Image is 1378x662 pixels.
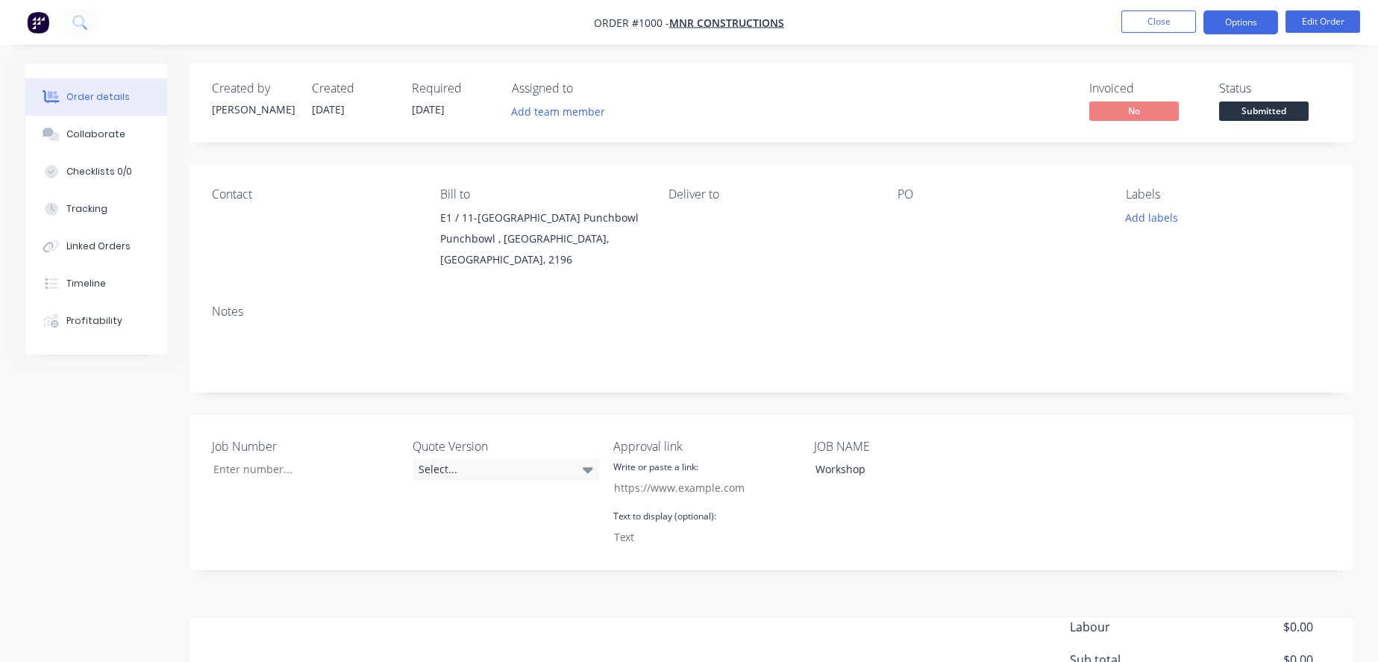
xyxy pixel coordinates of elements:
div: Notes [212,305,1331,319]
div: PO [898,187,1102,202]
span: [DATE] [412,102,445,116]
button: Edit Order [1285,10,1360,33]
button: Options [1203,10,1278,34]
span: Submitted [1219,102,1309,120]
input: Enter number... [201,458,398,481]
button: Add labels [1118,207,1186,228]
button: Profitability [25,302,167,340]
div: Collaborate [66,128,125,141]
label: Write or paste a link: [613,460,698,474]
button: Add team member [512,102,613,122]
span: No [1089,102,1179,120]
div: Linked Orders [66,240,131,253]
div: E1 / 11-[GEOGRAPHIC_DATA] PunchbowlPunchbowl , [GEOGRAPHIC_DATA], [GEOGRAPHIC_DATA], 2196 [440,207,645,270]
img: Factory [27,11,49,34]
button: Close [1121,10,1196,33]
div: Labels [1126,187,1330,202]
div: Punchbowl , [GEOGRAPHIC_DATA], [GEOGRAPHIC_DATA], 2196 [440,228,645,270]
div: Select... [413,458,599,481]
label: Quote Version [413,437,599,455]
div: Created by [212,81,294,96]
span: $0.00 [1202,618,1312,636]
div: Timeline [66,277,106,290]
a: MNR Constructions [669,16,784,30]
label: Job Number [212,437,398,455]
button: Submitted [1219,102,1309,124]
label: Approval link [613,437,800,455]
div: Workshop [804,458,990,480]
input: Text [606,525,783,548]
div: [PERSON_NAME] [212,102,294,117]
button: Collaborate [25,116,167,153]
div: Invoiced [1089,81,1201,96]
div: Deliver to [668,187,873,202]
button: Checklists 0/0 [25,153,167,190]
div: Contact [212,187,416,202]
div: Profitability [66,314,122,328]
button: Order details [25,78,167,116]
div: Tracking [66,202,107,216]
span: [DATE] [312,102,345,116]
div: Created [312,81,394,96]
button: Tracking [25,190,167,228]
input: https://www.example.com [606,476,783,499]
div: Order details [66,90,130,104]
div: Required [412,81,494,96]
span: Labour [1070,618,1203,636]
button: Add team member [503,102,613,122]
span: Order #1000 - [594,16,669,30]
div: Bill to [440,187,645,202]
button: Linked Orders [25,228,167,265]
div: Status [1219,81,1331,96]
div: E1 / 11-[GEOGRAPHIC_DATA] Punchbowl [440,207,645,228]
label: Text to display (optional): [613,510,716,523]
label: JOB NAME [814,437,1000,455]
div: Assigned to [512,81,661,96]
div: Checklists 0/0 [66,165,132,178]
button: Timeline [25,265,167,302]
